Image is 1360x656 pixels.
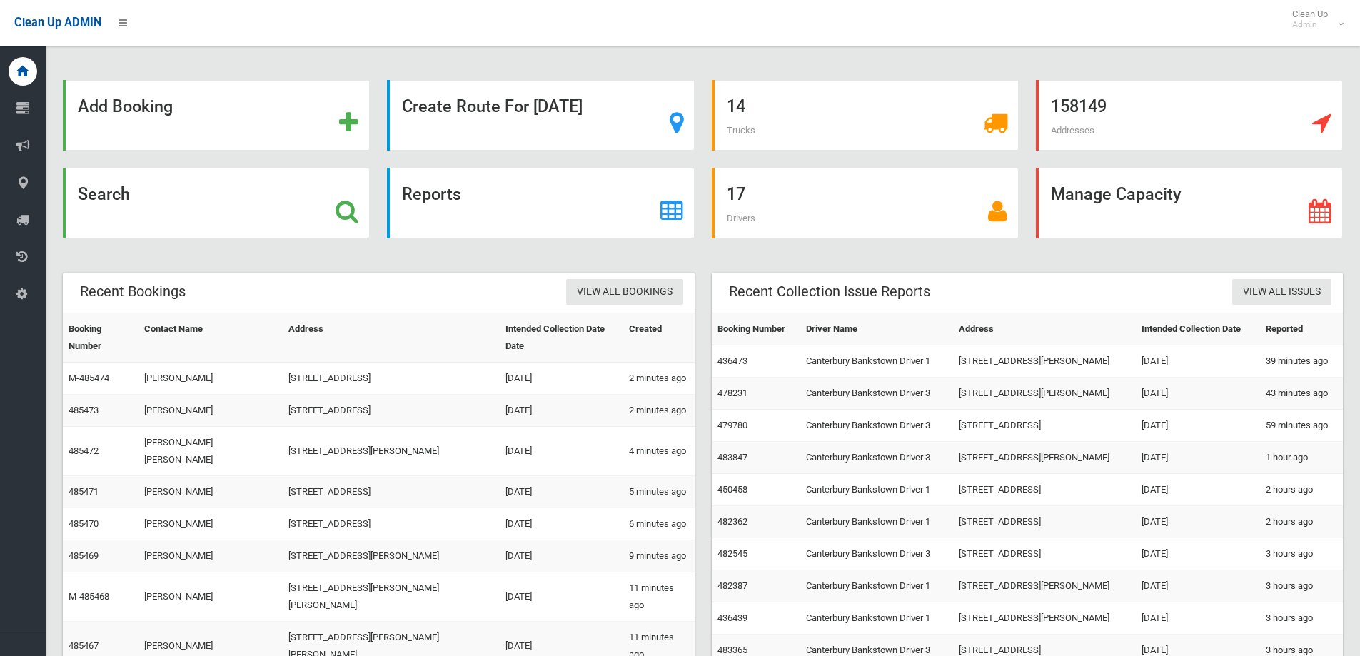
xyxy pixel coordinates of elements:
th: Intended Collection Date [1136,313,1260,345]
a: View All Issues [1232,279,1331,306]
td: [DATE] [1136,538,1260,570]
td: 2 minutes ago [623,395,694,427]
a: 17 Drivers [712,168,1019,238]
td: [STREET_ADDRESS] [283,476,500,508]
td: [STREET_ADDRESS] [283,508,500,540]
td: Canterbury Bankstown Driver 3 [800,442,953,474]
a: 485472 [69,445,99,456]
span: Clean Up [1285,9,1342,30]
td: [DATE] [500,363,623,395]
a: 450458 [717,484,747,495]
td: [DATE] [1136,442,1260,474]
strong: Manage Capacity [1051,184,1181,204]
td: [PERSON_NAME] [138,572,282,622]
td: [DATE] [1136,474,1260,506]
td: Canterbury Bankstown Driver 1 [800,345,953,378]
td: 3 hours ago [1260,570,1343,602]
td: [STREET_ADDRESS][PERSON_NAME] [953,378,1135,410]
td: 2 minutes ago [623,363,694,395]
strong: Create Route For [DATE] [402,96,583,116]
td: [STREET_ADDRESS][PERSON_NAME] [953,570,1135,602]
td: [STREET_ADDRESS] [283,395,500,427]
td: 43 minutes ago [1260,378,1343,410]
td: [DATE] [500,427,623,476]
td: Canterbury Bankstown Driver 1 [800,506,953,538]
td: 6 minutes ago [623,508,694,540]
th: Intended Collection Date Date [500,313,623,363]
td: [PERSON_NAME] [138,508,282,540]
th: Address [953,313,1135,345]
a: 485471 [69,486,99,497]
a: M-485474 [69,373,109,383]
span: Clean Up ADMIN [14,16,101,29]
strong: 17 [727,184,745,204]
td: [PERSON_NAME] [138,395,282,427]
td: [STREET_ADDRESS][PERSON_NAME] [283,427,500,476]
th: Booking Number [712,313,801,345]
a: Add Booking [63,80,370,151]
a: 436439 [717,612,747,623]
td: [DATE] [1136,602,1260,635]
td: [STREET_ADDRESS] [283,363,500,395]
td: Canterbury Bankstown Driver 3 [800,410,953,442]
strong: 14 [727,96,745,116]
strong: Reports [402,184,461,204]
td: 2 hours ago [1260,474,1343,506]
td: Canterbury Bankstown Driver 3 [800,538,953,570]
td: [DATE] [1136,345,1260,378]
th: Created [623,313,694,363]
a: Create Route For [DATE] [387,80,694,151]
a: 485473 [69,405,99,415]
a: 485470 [69,518,99,529]
th: Address [283,313,500,363]
a: 482387 [717,580,747,591]
td: 4 minutes ago [623,427,694,476]
td: [STREET_ADDRESS][PERSON_NAME] [283,540,500,572]
td: [STREET_ADDRESS] [953,410,1135,442]
a: M-485468 [69,591,109,602]
a: 482362 [717,516,747,527]
td: [DATE] [1136,378,1260,410]
a: 158149 Addresses [1036,80,1343,151]
td: 39 minutes ago [1260,345,1343,378]
a: 483365 [717,645,747,655]
td: [PERSON_NAME] [138,540,282,572]
a: Manage Capacity [1036,168,1343,238]
td: [PERSON_NAME] [PERSON_NAME] [138,427,282,476]
span: Drivers [727,213,755,223]
td: [DATE] [500,476,623,508]
td: 1 hour ago [1260,442,1343,474]
td: 11 minutes ago [623,572,694,622]
strong: 158149 [1051,96,1107,116]
header: Recent Bookings [63,278,203,306]
header: Recent Collection Issue Reports [712,278,947,306]
strong: Add Booking [78,96,173,116]
td: Canterbury Bankstown Driver 1 [800,570,953,602]
td: [DATE] [500,540,623,572]
a: 485467 [69,640,99,651]
td: [STREET_ADDRESS][PERSON_NAME] [953,345,1135,378]
th: Reported [1260,313,1343,345]
td: [DATE] [1136,506,1260,538]
a: 483847 [717,452,747,463]
td: 5 minutes ago [623,476,694,508]
a: 485469 [69,550,99,561]
a: 14 Trucks [712,80,1019,151]
td: [PERSON_NAME] [138,476,282,508]
td: [DATE] [1136,410,1260,442]
th: Driver Name [800,313,953,345]
small: Admin [1292,19,1328,30]
a: 478231 [717,388,747,398]
td: [DATE] [500,395,623,427]
td: [DATE] [1136,570,1260,602]
th: Contact Name [138,313,282,363]
td: [STREET_ADDRESS][PERSON_NAME] [953,442,1135,474]
td: Canterbury Bankstown Driver 3 [800,378,953,410]
a: Search [63,168,370,238]
td: Canterbury Bankstown Driver 1 [800,602,953,635]
td: [DATE] [500,572,623,622]
td: 3 hours ago [1260,538,1343,570]
td: [DATE] [500,508,623,540]
th: Booking Number [63,313,138,363]
td: [STREET_ADDRESS] [953,474,1135,506]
